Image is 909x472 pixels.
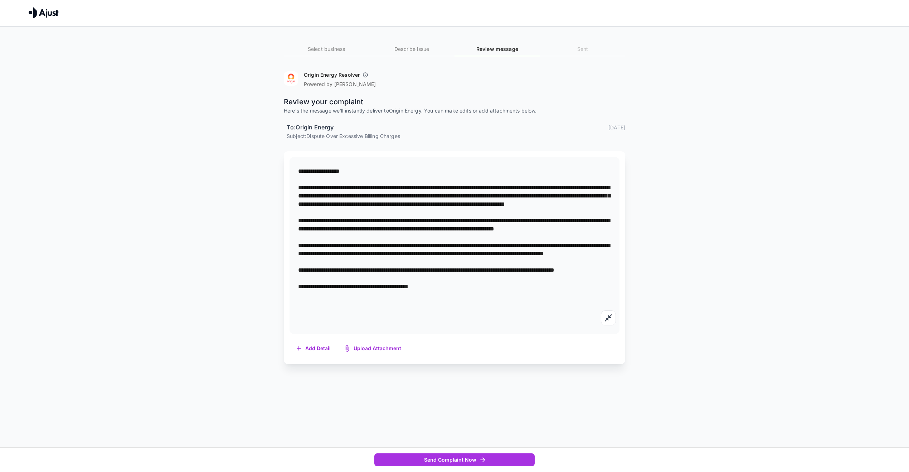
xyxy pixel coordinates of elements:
[287,123,334,132] h6: To: Origin Energy
[284,71,298,86] img: Origin Energy
[304,71,360,78] h6: Origin Energy Resolver
[304,81,376,88] p: Powered by [PERSON_NAME]
[284,96,625,107] p: Review your complaint
[369,45,454,53] h6: Describe issue
[338,341,408,356] button: Upload Attachment
[540,45,625,53] h6: Sent
[284,45,369,53] h6: Select business
[290,341,338,356] button: Add Detail
[374,453,535,467] button: Send Complaint Now
[29,7,59,18] img: Ajust
[454,45,540,53] h6: Review message
[608,124,625,131] p: [DATE]
[284,107,625,114] p: Here's the message we'll instantly deliver to Origin Energy . You can make edits or add attachmen...
[287,132,625,140] p: Subject: Dispute Over Excessive Billing Charges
